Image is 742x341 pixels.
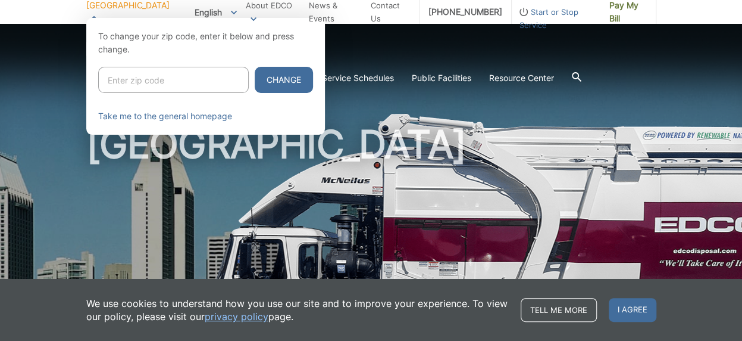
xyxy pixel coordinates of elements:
[98,110,232,123] a: Take me to the general homepage
[255,67,313,93] button: Change
[98,30,313,56] p: To change your zip code, enter it below and press change.
[186,2,246,22] span: English
[521,298,597,322] a: Tell me more
[205,310,268,323] a: privacy policy
[98,67,249,93] input: Enter zip code
[609,298,656,322] span: I agree
[86,297,509,323] p: We use cookies to understand how you use our site and to improve your experience. To view our pol...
